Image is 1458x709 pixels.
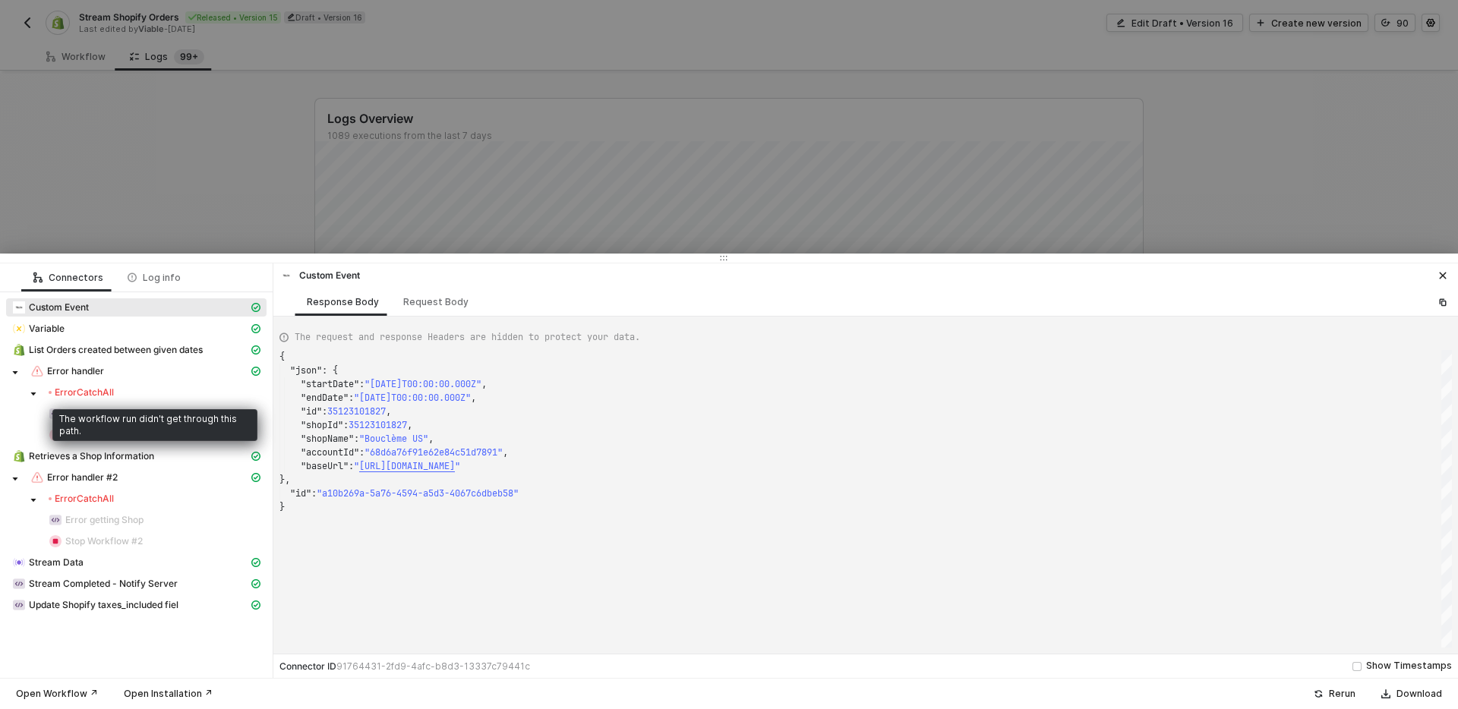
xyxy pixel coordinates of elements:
[251,558,260,567] span: icon-cards
[1314,689,1323,698] span: icon-success-page
[471,392,476,404] span: ,
[43,532,267,550] span: Stop Workflow #2
[33,273,43,282] span: icon-logic
[33,272,103,284] div: Connectors
[349,419,407,431] span: 35123101827
[6,447,267,465] span: Retrieves a Shop Information
[29,578,178,590] span: Stream Completed - Notify Server
[301,433,354,445] span: "shopName"
[251,579,260,588] span: icon-cards
[13,344,25,356] img: integration-icon
[13,450,25,462] img: integration-icon
[6,320,267,338] span: Variable
[49,429,62,441] img: integration-icon
[386,405,391,418] span: ,
[29,344,203,356] span: List Orders created between given dates
[455,460,460,472] span: "
[6,341,267,359] span: List Orders created between given dates
[279,474,290,486] span: },
[349,460,354,472] span: :
[428,433,434,445] span: ,
[295,330,640,344] span: The request and response Headers are hidden to protect your data.
[301,460,349,472] span: "baseUrl"
[364,446,503,458] span: "68d6a76f91e62e84c51d7891"
[114,685,222,703] button: Open Installation ↗
[13,323,25,335] img: integration-icon
[407,419,412,431] span: ,
[49,408,62,420] img: integration-icon
[124,688,213,700] div: Open Installation ↗
[49,535,62,547] img: integration-icon
[359,378,364,390] span: :
[301,378,359,390] span: "startDate"
[251,473,260,482] span: icon-cards
[6,553,267,572] span: Stream Data
[30,496,37,504] span: caret-down
[322,405,327,418] span: :
[1329,688,1355,700] div: Rerun
[47,365,104,377] span: Error handler
[31,365,43,377] img: integration-icon
[29,301,89,314] span: Custom Event
[24,362,267,380] span: Error handler
[503,446,508,458] span: ,
[13,599,25,611] img: integration-icon
[322,364,338,377] span: : {
[279,660,530,673] div: Connector ID
[49,514,62,526] img: integration-icon
[403,296,469,308] div: Request Body
[719,254,728,263] span: icon-drag-indicator
[307,296,379,308] div: Response Body
[65,514,144,526] span: Error getting Shop
[279,350,280,364] textarea: Editor content;Press Alt+F1 for Accessibility Options.
[354,460,359,472] span: "
[29,556,84,569] span: Stream Data
[1366,659,1452,673] div: Show Timestamps
[1396,688,1442,700] div: Download
[301,405,322,418] span: "id"
[481,378,487,390] span: ,
[13,556,25,569] img: integration-icon
[52,409,257,441] div: The workflow run didn't get through this path.
[354,392,471,404] span: "[DATE]T00:00:00.000Z"
[251,452,260,461] span: icon-cards
[251,303,260,312] span: icon-cards
[1381,689,1390,698] span: icon-download
[327,405,386,418] span: 35123101827
[1371,685,1452,703] button: Download
[336,660,530,672] span: 91764431-2fd9-4afc-b8d3-13337c79441c
[29,450,154,462] span: Retrieves a Shop Information
[6,298,267,317] span: Custom Event
[47,471,118,484] span: Error handler #2
[6,575,267,593] span: Stream Completed - Notify Server
[29,323,65,335] span: Variable
[43,511,267,529] span: Error getting Shop
[16,688,98,700] div: Open Workflow ↗
[1438,271,1447,280] span: icon-close
[30,390,37,398] span: caret-down
[317,487,519,499] span: "a10b269a-5a76-4594-a5d3-4067c6dbeb58"
[343,419,349,431] span: :
[251,367,260,376] span: icon-cards
[29,599,178,611] span: Update Shopify taxes_included fiel
[359,433,428,445] span: "Bouclème US"
[31,471,43,484] img: integration-icon
[49,493,114,505] div: Error CatchAll
[11,369,19,377] span: caret-down
[311,487,317,499] span: :
[364,378,481,390] span: "[DATE]T00:00:00.000Z"
[13,301,25,314] img: integration-icon
[251,600,260,610] span: icon-cards
[128,272,181,284] div: Log info
[43,405,267,423] span: Error getting orders
[6,596,267,614] span: Update Shopify taxes_included fiel
[359,446,364,458] span: :
[251,345,260,354] span: icon-cards
[65,535,143,547] span: Stop Workflow #2
[301,419,343,431] span: "shopId"
[13,578,25,590] img: integration-icon
[359,460,455,472] span: [URL][DOMAIN_NAME]
[279,351,285,363] span: {
[1304,685,1365,703] button: Rerun
[279,269,360,282] div: Custom Event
